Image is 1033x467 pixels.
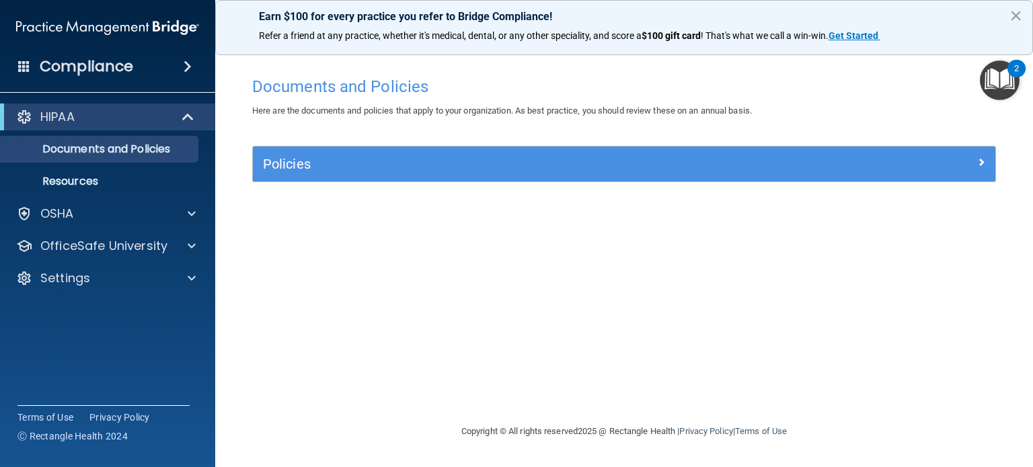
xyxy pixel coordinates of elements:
a: Get Started [829,30,880,41]
a: Settings [16,270,196,286]
a: Privacy Policy [679,426,732,436]
span: ! That's what we call a win-win. [701,30,829,41]
span: Ⓒ Rectangle Health 2024 [17,429,128,443]
a: Privacy Policy [89,411,150,424]
p: Settings [40,270,90,286]
a: HIPAA [16,109,195,125]
a: Policies [263,153,985,175]
strong: $100 gift card [642,30,701,41]
p: HIPAA [40,109,75,125]
h5: Policies [263,157,800,171]
button: Close [1009,5,1022,26]
span: Refer a friend at any practice, whether it's medical, dental, or any other speciality, and score a [259,30,642,41]
strong: Get Started [829,30,878,41]
h4: Documents and Policies [252,78,996,95]
div: 2 [1014,69,1019,86]
span: Here are the documents and policies that apply to your organization. As best practice, you should... [252,105,752,116]
p: OfficeSafe University [40,238,167,254]
h4: Compliance [40,57,133,76]
button: Open Resource Center, 2 new notifications [980,60,1020,100]
a: Terms of Use [17,411,73,424]
p: OSHA [40,206,74,222]
p: Resources [9,175,192,188]
a: OSHA [16,206,196,222]
img: PMB logo [16,14,199,41]
a: OfficeSafe University [16,238,196,254]
div: Copyright © All rights reserved 2025 @ Rectangle Health | | [379,410,870,453]
p: Documents and Policies [9,142,192,156]
p: Earn $100 for every practice you refer to Bridge Compliance! [259,10,989,23]
a: Terms of Use [735,426,787,436]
